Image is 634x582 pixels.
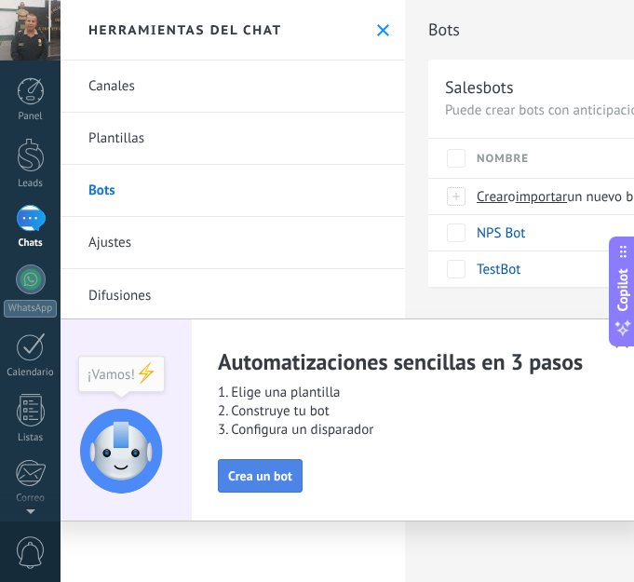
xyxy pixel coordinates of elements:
[477,188,508,206] span: Crear
[508,188,516,206] span: o
[4,111,58,123] div: Panel
[614,268,632,311] span: Copilot
[4,367,58,379] div: Calendario
[61,269,405,321] a: Difusiones
[4,432,58,444] div: Listas
[61,61,405,113] a: Canales
[477,261,520,278] a: TestBot
[477,224,525,242] a: NPS Bot
[445,76,514,98] div: Salesbots
[4,300,57,318] div: WhatsApp
[88,21,282,38] h2: Herramientas del chat
[4,237,58,250] div: Chats
[218,459,303,493] button: Crea un bot
[218,421,592,440] span: 3. Configura un disparador
[61,165,405,217] a: Bots
[61,217,405,269] a: Ajustes
[516,188,568,206] span: importar
[218,402,592,421] span: 2. Construye tu bot
[218,347,592,376] h2: Automatizaciones sencillas en 3 pasos
[61,113,405,165] a: Plantillas
[228,469,292,482] span: Crea un bot
[4,493,58,505] div: Correo
[4,178,58,190] div: Leads
[477,150,529,168] span: Nombre
[218,384,592,402] span: 1. Elige una plantilla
